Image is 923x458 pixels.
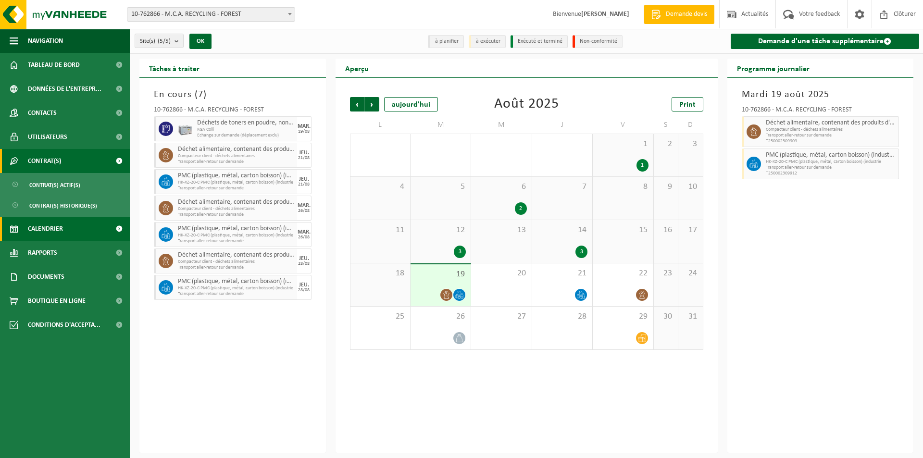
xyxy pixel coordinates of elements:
[476,311,526,322] span: 27
[299,256,309,261] div: JEU.
[581,11,629,18] strong: [PERSON_NAME]
[515,202,527,215] div: 2
[683,225,698,235] span: 17
[355,268,405,279] span: 18
[178,238,295,244] span: Transport aller-retour sur demande
[469,35,506,48] li: à exécuter
[355,311,405,322] span: 25
[298,156,310,161] div: 21/08
[197,119,295,127] span: Déchets de toners en poudre, non recyclable, non dangereux
[154,87,312,102] h3: En cours ( )
[766,133,897,138] span: Transport aller-retour sur demande
[350,97,364,111] span: Précédent
[644,5,714,24] a: Demande devis
[298,288,310,293] div: 28/08
[575,246,587,258] div: 3
[178,225,295,233] span: PMC (plastique, métal, carton boisson) (industriel)
[299,282,309,288] div: JEU.
[298,129,310,134] div: 19/08
[28,77,101,101] span: Données de l'entrepr...
[537,182,587,192] span: 7
[683,268,698,279] span: 24
[678,116,703,134] td: D
[197,133,295,138] span: Echange sur demande (déplacement exclu)
[178,146,295,153] span: Déchet alimentaire, contenant des produits d'origine animale, emballage mélangé (sans verre), cat 3
[537,311,587,322] span: 28
[178,278,295,285] span: PMC (plastique, métal, carton boisson) (industriel)
[135,34,184,48] button: Site(s)(5/5)
[766,138,897,144] span: T250002309909
[471,116,532,134] td: M
[178,153,295,159] span: Compacteur client - déchets alimentaires
[336,59,378,77] h2: Aperçu
[598,311,648,322] span: 29
[139,59,209,77] h2: Tâches à traiter
[766,151,897,159] span: PMC (plastique, métal, carton boisson) (industriel)
[28,125,67,149] span: Utilisateurs
[178,172,295,180] span: PMC (plastique, métal, carton boisson) (industriel)
[659,225,673,235] span: 16
[593,116,653,134] td: V
[683,182,698,192] span: 10
[537,268,587,279] span: 21
[178,206,295,212] span: Compacteur client - déchets alimentaires
[731,34,920,49] a: Demande d'une tâche supplémentaire
[415,311,466,322] span: 26
[178,159,295,165] span: Transport aller-retour sur demande
[663,10,710,19] span: Demande devis
[532,116,593,134] td: J
[178,265,295,271] span: Transport aller-retour sur demande
[197,127,295,133] span: KGA Colli
[29,176,80,194] span: Contrat(s) actif(s)
[127,7,295,22] span: 10-762866 - M.C.A. RECYCLING - FOREST
[476,182,526,192] span: 6
[198,90,203,99] span: 7
[454,246,466,258] div: 3
[679,101,696,109] span: Print
[178,285,295,291] span: HK-XZ-20-C PMC (plastique, métal, carton boisson) (industrie
[672,97,703,111] a: Print
[29,197,97,215] span: Contrat(s) historique(s)
[28,265,64,289] span: Documents
[178,122,192,136] img: PB-LB-0680-HPE-GY-11
[28,313,100,337] span: Conditions d'accepta...
[350,116,411,134] td: L
[178,259,295,265] span: Compacteur client - déchets alimentaires
[598,139,648,149] span: 1
[766,165,897,171] span: Transport aller-retour sur demande
[654,116,678,134] td: S
[28,241,57,265] span: Rapports
[178,251,295,259] span: Déchet alimentaire, contenant des produits d'origine animale, emballage mélangé (sans verre), cat 3
[28,149,61,173] span: Contrat(s)
[415,225,466,235] span: 12
[659,268,673,279] span: 23
[415,182,466,192] span: 5
[766,171,897,176] span: T250002309912
[28,53,80,77] span: Tableau de bord
[2,196,127,214] a: Contrat(s) historique(s)
[415,269,466,280] span: 19
[178,233,295,238] span: HK-XZ-20-C PMC (plastique, métal, carton boisson) (industrie
[365,97,379,111] span: Suivant
[428,35,464,48] li: à planifier
[742,107,899,116] div: 10-762866 - M.C.A. RECYCLING - FOREST
[299,176,309,182] div: JEU.
[636,159,649,172] div: 1
[127,8,295,21] span: 10-762866 - M.C.A. RECYCLING - FOREST
[659,311,673,322] span: 30
[28,101,57,125] span: Contacts
[598,182,648,192] span: 8
[476,268,526,279] span: 20
[28,29,63,53] span: Navigation
[178,186,295,191] span: Transport aller-retour sur demande
[573,35,623,48] li: Non-conformité
[598,268,648,279] span: 22
[766,119,897,127] span: Déchet alimentaire, contenant des produits d'origine animale, emballage mélangé (sans verre), cat 3
[683,139,698,149] span: 3
[178,212,295,218] span: Transport aller-retour sur demande
[659,139,673,149] span: 2
[178,180,295,186] span: HK-XZ-20-C PMC (plastique, métal, carton boisson) (industrie
[598,225,648,235] span: 15
[766,127,897,133] span: Compacteur client - déchets alimentaires
[476,225,526,235] span: 13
